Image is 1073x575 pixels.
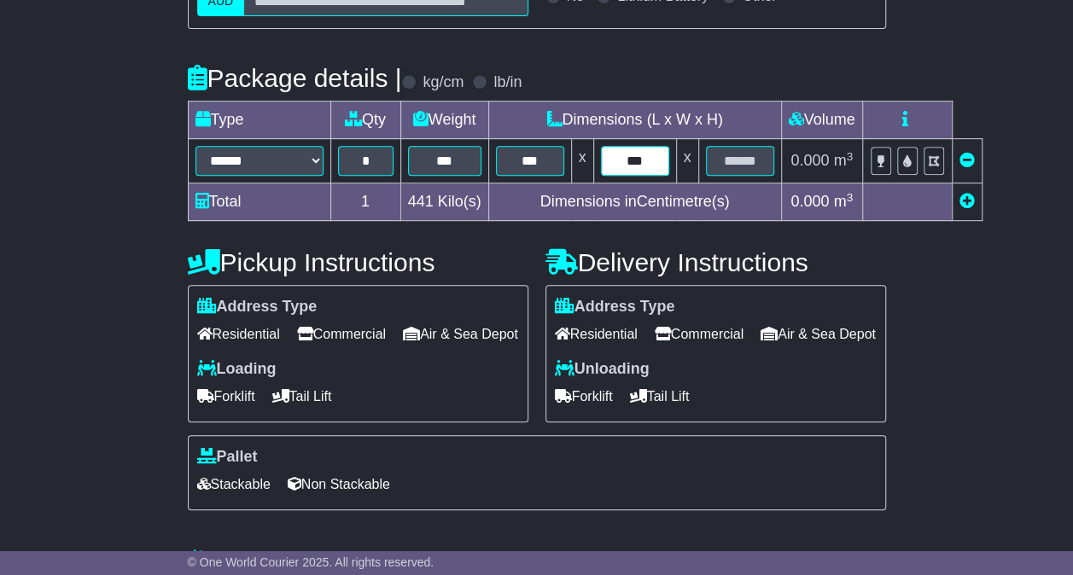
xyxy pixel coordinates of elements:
[408,193,434,210] span: 441
[400,102,488,139] td: Weight
[790,152,829,169] span: 0.000
[488,102,781,139] td: Dimensions (L x W x H)
[959,152,975,169] a: Remove this item
[571,139,593,183] td: x
[846,191,853,204] sup: 3
[400,183,488,221] td: Kilo(s)
[655,321,744,347] span: Commercial
[781,102,862,139] td: Volume
[833,193,853,210] span: m
[833,152,853,169] span: m
[676,139,698,183] td: x
[197,471,271,497] span: Stackable
[403,321,518,347] span: Air & Sea Depot
[197,321,280,347] span: Residential
[493,73,522,92] label: lb/in
[630,383,690,409] span: Tail Lift
[297,321,386,347] span: Commercial
[272,383,332,409] span: Tail Lift
[188,64,402,92] h4: Package details |
[555,360,650,379] label: Unloading
[188,555,434,569] span: © One World Courier 2025. All rights reserved.
[555,298,675,317] label: Address Type
[197,448,258,467] label: Pallet
[197,298,318,317] label: Address Type
[761,321,876,347] span: Air & Sea Depot
[197,383,255,409] span: Forklift
[188,102,330,139] td: Type
[330,102,400,139] td: Qty
[423,73,464,92] label: kg/cm
[488,183,781,221] td: Dimensions in Centimetre(s)
[197,360,277,379] label: Loading
[330,183,400,221] td: 1
[555,321,638,347] span: Residential
[545,248,886,276] h4: Delivery Instructions
[188,183,330,221] td: Total
[188,248,528,276] h4: Pickup Instructions
[959,193,975,210] a: Add new item
[288,471,390,497] span: Non Stackable
[555,383,613,409] span: Forklift
[846,150,853,163] sup: 3
[790,193,829,210] span: 0.000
